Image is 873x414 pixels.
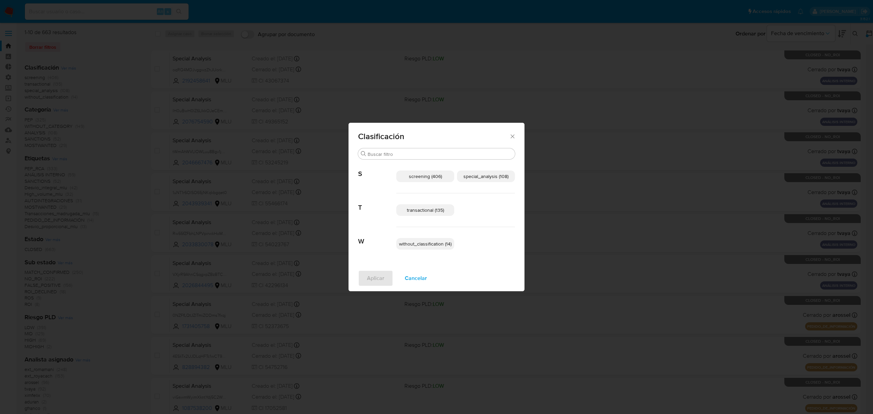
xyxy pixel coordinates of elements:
[463,173,508,180] span: special_analysis (108)
[368,151,512,157] input: Buscar filtro
[407,207,444,213] span: transactional (135)
[457,171,515,182] div: special_analysis (108)
[396,204,454,216] div: transactional (135)
[509,133,515,139] button: Cerrar
[396,270,436,286] button: Cancelar
[409,173,442,180] span: screening (406)
[358,227,396,246] span: W
[358,132,509,141] span: Clasificación
[358,193,396,212] span: T
[361,151,366,157] button: Buscar
[396,238,454,250] div: without_classification (14)
[405,271,427,286] span: Cancelar
[358,160,396,178] span: S
[396,171,454,182] div: screening (406)
[399,240,452,247] span: without_classification (14)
